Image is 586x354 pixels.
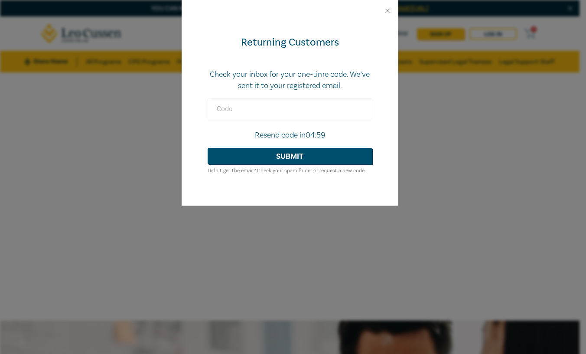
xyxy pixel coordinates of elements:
small: Didn’t get the email? Check your spam folder or request a new code. [208,167,366,174]
p: Resend code in 04:59 [208,130,372,141]
button: Submit [208,148,372,164]
input: Code [208,98,372,119]
button: Close [384,7,391,15]
p: Check your inbox for your one-time code. We’ve sent it to your registered email. [208,69,372,92]
div: Returning Customers [208,36,372,49]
